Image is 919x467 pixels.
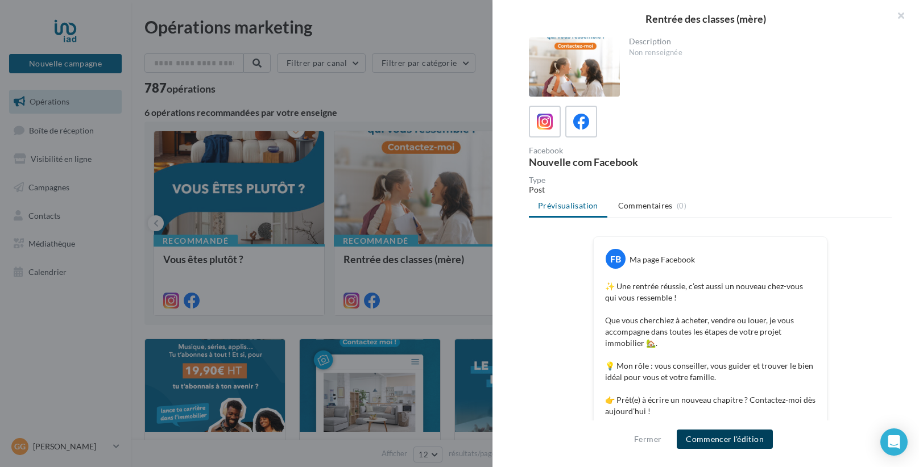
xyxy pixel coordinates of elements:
div: FB [606,249,626,269]
div: Nouvelle com Facebook [529,157,706,167]
div: Post [529,184,892,195]
span: Commentaires [618,200,673,211]
div: Ma page Facebook [630,254,695,265]
button: Commencer l'édition [677,430,773,449]
p: ✨ Une rentrée réussie, c’est aussi un nouveau chez-vous qui vous ressemble ! Que vous cherchiez à... [605,281,815,417]
div: Facebook [529,147,706,155]
div: Rentrée des classes (mère) [511,14,901,24]
div: Description [629,37,883,45]
div: Type [529,176,892,184]
span: (0) [677,201,686,210]
div: Open Intercom Messenger [880,428,908,456]
div: Non renseignée [629,48,883,58]
button: Fermer [630,432,666,446]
